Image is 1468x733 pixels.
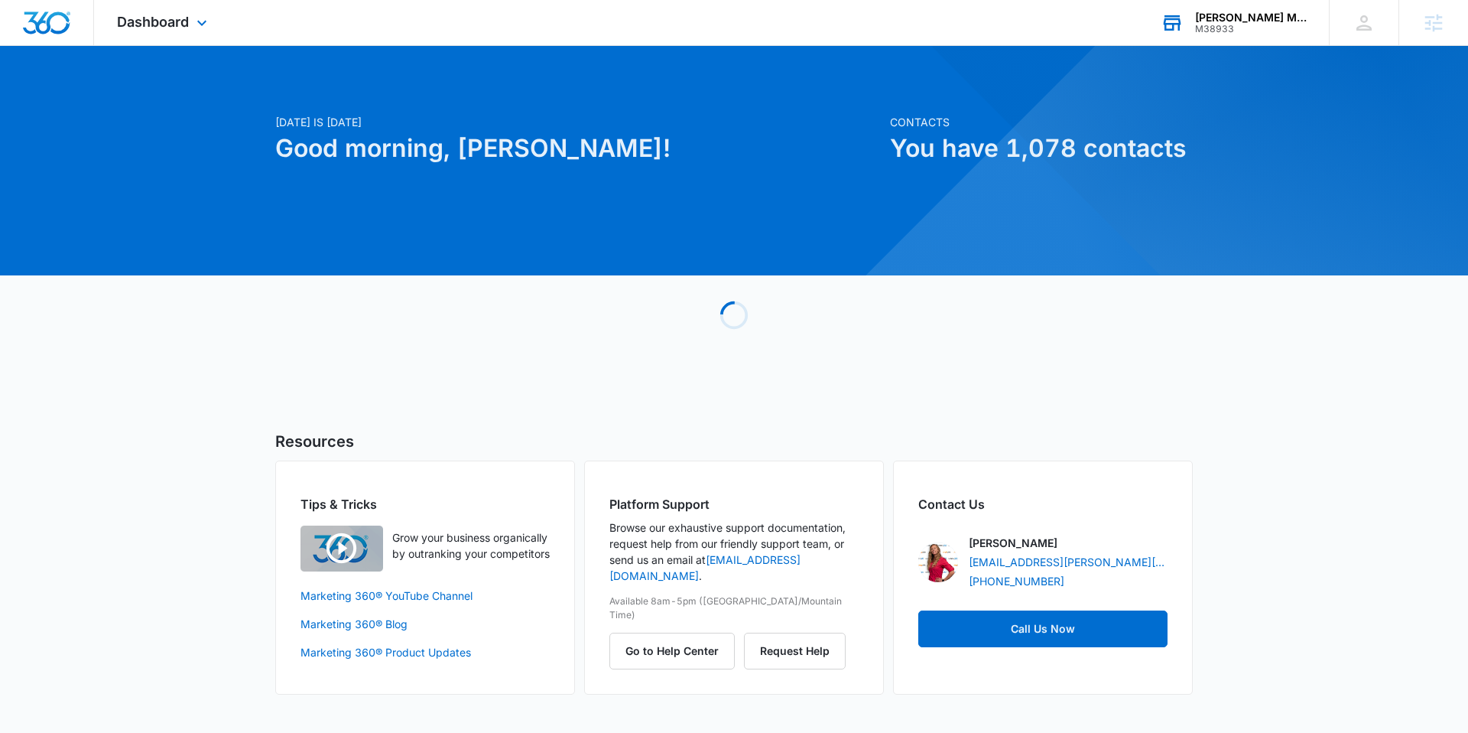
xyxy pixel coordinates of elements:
[275,430,1193,453] h5: Resources
[1195,11,1307,24] div: account name
[744,633,846,669] button: Request Help
[609,644,744,657] a: Go to Help Center
[275,130,881,167] h1: Good morning, [PERSON_NAME]!
[890,130,1193,167] h1: You have 1,078 contacts
[969,535,1057,551] p: [PERSON_NAME]
[275,114,881,130] p: [DATE] is [DATE]
[918,495,1168,513] h2: Contact Us
[300,588,550,604] a: Marketing 360® YouTube Channel
[392,529,550,562] p: Grow your business organically by outranking your competitors
[609,495,859,513] h2: Platform Support
[300,526,383,572] img: Quick Overview Video
[969,554,1168,570] a: [EMAIL_ADDRESS][PERSON_NAME][DOMAIN_NAME]
[1195,24,1307,34] div: account id
[918,611,1168,647] a: Call Us Now
[969,573,1064,589] a: [PHONE_NUMBER]
[609,520,859,584] p: Browse our exhaustive support documentation, request help from our friendly support team, or send...
[300,644,550,660] a: Marketing 360® Product Updates
[890,114,1193,130] p: Contacts
[918,542,958,582] img: Chelsea Berk
[117,14,189,30] span: Dashboard
[609,595,859,622] p: Available 8am-5pm ([GEOGRAPHIC_DATA]/Mountain Time)
[744,644,846,657] a: Request Help
[609,633,735,669] button: Go to Help Center
[300,616,550,632] a: Marketing 360® Blog
[300,495,550,513] h2: Tips & Tricks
